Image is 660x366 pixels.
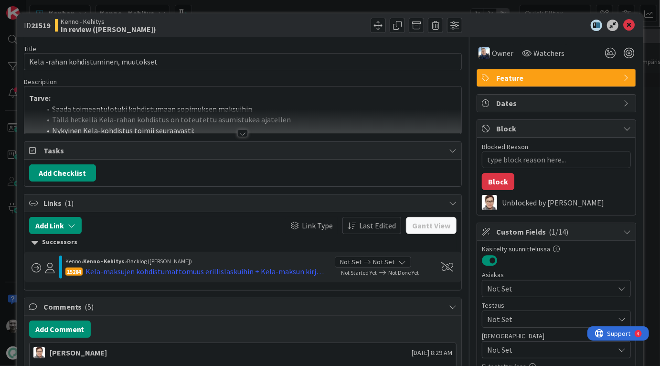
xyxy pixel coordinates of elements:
[302,220,333,231] span: Link Type
[29,217,82,234] button: Add Link
[482,195,497,210] img: SM
[496,226,618,237] span: Custom Fields
[86,266,328,277] div: Kela-maksujen kohdistumattomuus erillislaskuihin + Kela-maksun kirjaaminen
[487,283,614,294] span: Not Set
[340,257,362,267] span: Not Set
[128,258,192,265] span: Backlog ([PERSON_NAME])
[341,269,377,276] span: Not Started Yet
[479,47,490,59] img: JJ
[31,21,50,30] b: 21519
[412,348,452,358] span: [DATE] 8:29 AM
[43,197,445,209] span: Links
[482,333,631,339] div: [DEMOGRAPHIC_DATA]
[482,302,631,309] div: Testaus
[492,47,513,59] span: Owner
[29,164,96,182] button: Add Checklist
[43,145,445,156] span: Tasks
[29,93,51,103] strong: Tarve:
[496,72,618,84] span: Feature
[342,217,401,234] button: Last Edited
[487,313,614,325] span: Not Set
[496,97,618,109] span: Dates
[482,173,514,190] button: Block
[85,302,94,312] span: ( 5 )
[24,20,50,31] span: ID
[359,220,396,231] span: Last Edited
[43,301,445,312] span: Comments
[482,271,631,278] div: Asiakas
[65,258,84,265] span: Kenno ›
[50,347,107,358] div: [PERSON_NAME]
[50,4,52,11] div: 4
[33,347,45,358] img: SM
[388,269,419,276] span: Not Done Yet
[65,268,83,276] div: 15284
[29,321,91,338] button: Add Comment
[549,227,568,237] span: ( 1/14 )
[32,237,455,248] div: Successors
[24,77,57,86] span: Description
[64,198,74,208] span: ( 1 )
[41,104,457,115] li: Saada toimeentulotuki kohdistumaan sopimuksen maksuihin
[487,344,614,355] span: Not Set
[533,47,564,59] span: Watchers
[24,53,462,70] input: type card name here...
[482,246,631,252] div: Käsitelty suunnittelussa
[502,198,631,207] div: Unblocked by [PERSON_NAME]
[482,142,528,151] label: Blocked Reason
[61,18,157,25] span: Kenno - Kehitys
[20,1,43,13] span: Support
[496,123,618,134] span: Block
[84,258,128,265] b: Kenno - Kehitys ›
[406,217,457,234] button: Gantt View
[373,257,394,267] span: Not Set
[24,44,36,53] label: Title
[61,25,157,33] b: In review ([PERSON_NAME])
